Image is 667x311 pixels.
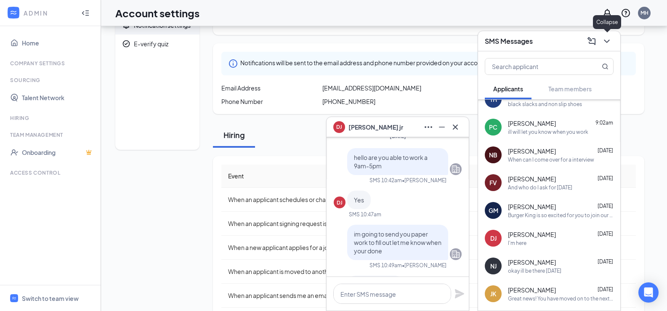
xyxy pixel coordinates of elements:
[508,202,556,211] span: [PERSON_NAME]
[422,120,435,134] button: Ellipses
[228,58,238,69] svg: Info
[115,35,199,53] a: CheckmarkCircleE-verify quiz
[602,36,612,46] svg: ChevronDown
[638,282,659,303] div: Open Intercom Messenger
[602,63,609,70] svg: MagnifyingGlass
[595,120,613,126] span: 9:02am
[9,8,18,17] svg: WorkstreamLogo
[585,35,598,48] button: ComposeMessage
[508,212,614,219] div: Burger King is so excited for you to join our team! Do you know anyone else who might be interest...
[508,101,582,108] div: black slacks and non slip shoes
[221,212,493,236] td: When an applicant signing request is complete
[621,8,631,18] svg: QuestionInfo
[423,122,433,132] svg: Ellipses
[369,262,402,269] div: SMS 10:49am
[22,35,94,51] a: Home
[10,77,92,84] div: Sourcing
[489,206,498,215] div: GM
[449,120,462,134] button: Cross
[600,35,614,48] button: ChevronDown
[134,40,168,48] div: E-verify quiz
[508,286,556,294] span: [PERSON_NAME]
[322,97,375,106] span: [PHONE_NUMBER]
[598,286,613,292] span: [DATE]
[451,164,461,174] svg: Company
[451,249,461,259] svg: Company
[508,128,588,136] div: ill will let you know when you work
[11,295,17,301] svg: WorkstreamLogo
[221,165,493,188] th: Event
[10,60,92,67] div: Company Settings
[221,130,247,140] div: Hiring
[10,131,92,138] div: Team Management
[598,231,613,237] span: [DATE]
[348,122,403,132] span: [PERSON_NAME] jr
[490,234,497,242] div: DJ
[240,58,507,69] span: Notifications will be sent to the email address and phone number provided on your account profile.
[10,169,92,176] div: Access control
[369,177,402,184] div: SMS 10:42am
[22,89,94,106] a: Talent Network
[640,9,648,16] div: MH
[22,144,94,161] a: OnboardingCrown
[81,9,90,17] svg: Collapse
[221,236,493,260] td: When a new applicant applies for a job posting
[508,230,556,239] span: [PERSON_NAME]
[437,122,447,132] svg: Minimize
[508,175,556,183] span: [PERSON_NAME]
[435,120,449,134] button: Minimize
[221,188,493,212] td: When an applicant schedules or changes a meeting
[402,177,446,184] span: • [PERSON_NAME]
[587,36,597,46] svg: ComposeMessage
[450,122,460,132] svg: Cross
[485,58,585,74] input: Search applicant
[221,84,260,92] span: Email Address
[508,295,614,302] div: Great news! You have moved on to the next stage of the application: Hiring Complete. We will reac...
[508,147,556,155] span: [PERSON_NAME]
[354,230,441,255] span: im going to send you paper work to fill out let me know when your done
[593,15,621,29] div: Collapse
[598,258,613,265] span: [DATE]
[508,156,594,163] div: When can I come over for a interview
[489,151,497,159] div: NB
[22,294,79,303] div: Switch to team view
[508,119,556,128] span: [PERSON_NAME]
[10,114,92,122] div: Hiring
[602,8,612,18] svg: Notifications
[490,290,496,298] div: JK
[508,258,556,266] span: [PERSON_NAME]
[508,184,572,191] div: And who do I ask for [DATE]
[454,289,465,299] svg: Plane
[349,211,381,218] div: SMS 10:47am
[508,239,526,247] div: I'm here
[221,260,493,284] td: When an applicant is moved to another job posting
[402,262,446,269] span: • [PERSON_NAME]
[337,199,343,206] div: DJ
[485,37,533,46] h3: SMS Messages
[548,85,592,93] span: Team members
[508,267,561,274] div: okay ill be there [DATE]
[598,175,613,181] span: [DATE]
[221,97,263,106] span: Phone Number
[493,85,523,93] span: Applicants
[354,154,428,170] span: hello are you able to work a 9am-5pm
[115,6,199,20] h1: Account settings
[489,178,497,187] div: FV
[489,123,497,131] div: PC
[598,203,613,209] span: [DATE]
[354,196,364,204] span: Yes
[122,40,130,48] svg: CheckmarkCircle
[221,284,493,308] td: When an applicant sends me an email
[490,262,497,270] div: NJ
[322,84,421,92] span: [EMAIL_ADDRESS][DOMAIN_NAME]
[24,9,74,17] div: ADMIN
[598,147,613,154] span: [DATE]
